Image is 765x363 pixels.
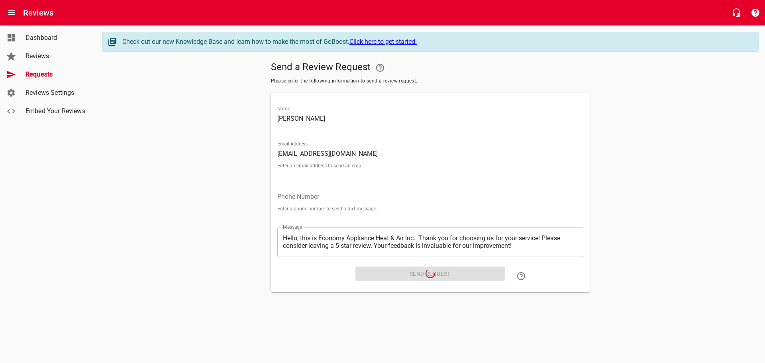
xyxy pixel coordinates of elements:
a: Click here to get started. [349,38,417,45]
span: Embed Your Reviews [25,106,86,116]
label: Name [277,106,290,111]
span: Requests [25,70,86,79]
button: Support Portal [746,3,765,22]
span: Reviews Settings [25,88,86,98]
h5: Send a Review Request [271,58,590,77]
p: Enter an email address to send an email. [277,163,583,168]
h6: Reviews [23,6,53,19]
p: Enter a phone number to send a text message. [277,206,583,211]
span: Please enter the following information to send a review request. [271,77,590,85]
textarea: Hello, this is Economy Appliance Heat & Air Inc.. Thank you for choosing us for your service! Ple... [283,234,578,249]
a: Your Google or Facebook account must be connected to "Send a Review Request" [371,58,390,77]
button: Open drawer [2,3,21,22]
label: Email Address [277,141,308,146]
a: Learn how to "Send a Review Request" [512,267,531,286]
div: Check out our new Knowledge Base and learn how to make the most of GoBoost. [122,37,750,47]
span: Reviews [25,51,86,61]
span: Dashboard [25,33,86,43]
button: Live Chat [727,3,746,22]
